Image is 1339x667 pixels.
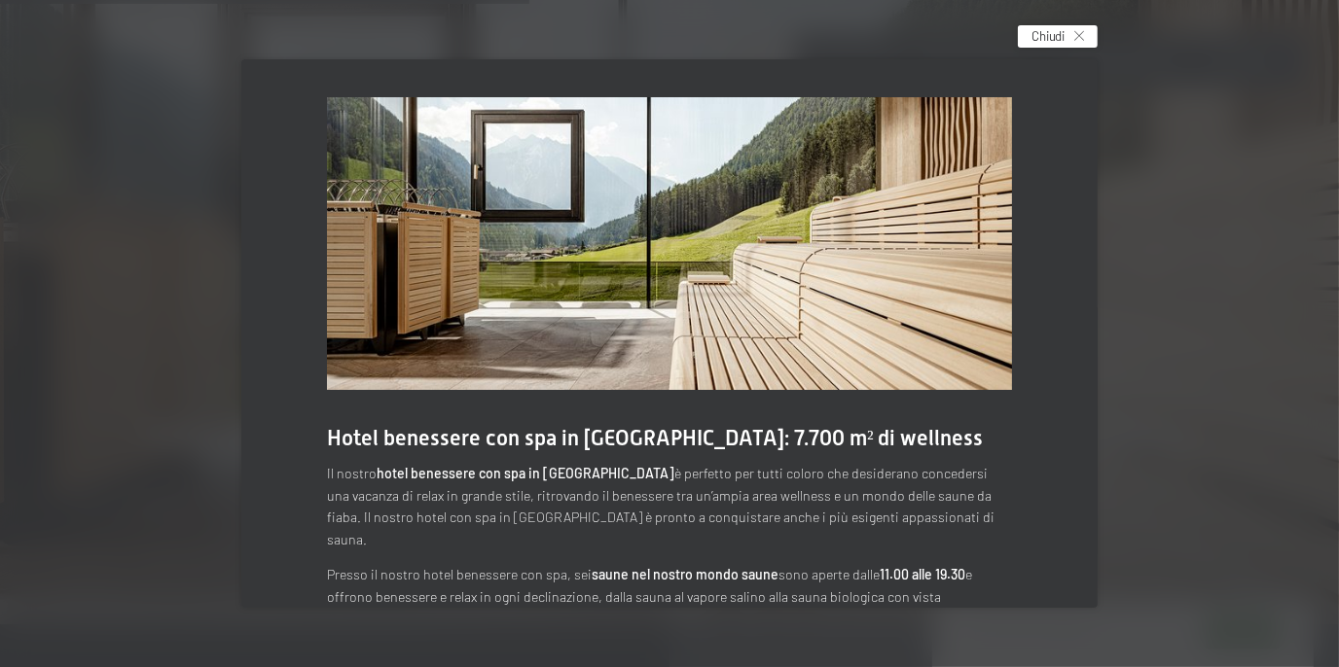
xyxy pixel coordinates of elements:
[880,566,965,582] strong: 11.00 alle 19.30
[327,426,984,450] span: Hotel benessere con spa in [GEOGRAPHIC_DATA]: 7.700 m² di wellness
[327,463,1012,550] p: Il nostro è perfetto per tutti coloro che desiderano concedersi una vacanza di relax in grande st...
[377,465,674,481] strong: hotel benessere con spa in [GEOGRAPHIC_DATA]
[327,97,1012,390] img: Hotel benessere - Sauna - Relax - Valle Aurina
[327,564,1012,651] p: Presso il nostro hotel benessere con spa, sei sono aperte dalle e offrono benessere e relax in og...
[592,566,778,582] strong: saune nel nostro mondo saune
[1031,27,1066,45] span: Chiudi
